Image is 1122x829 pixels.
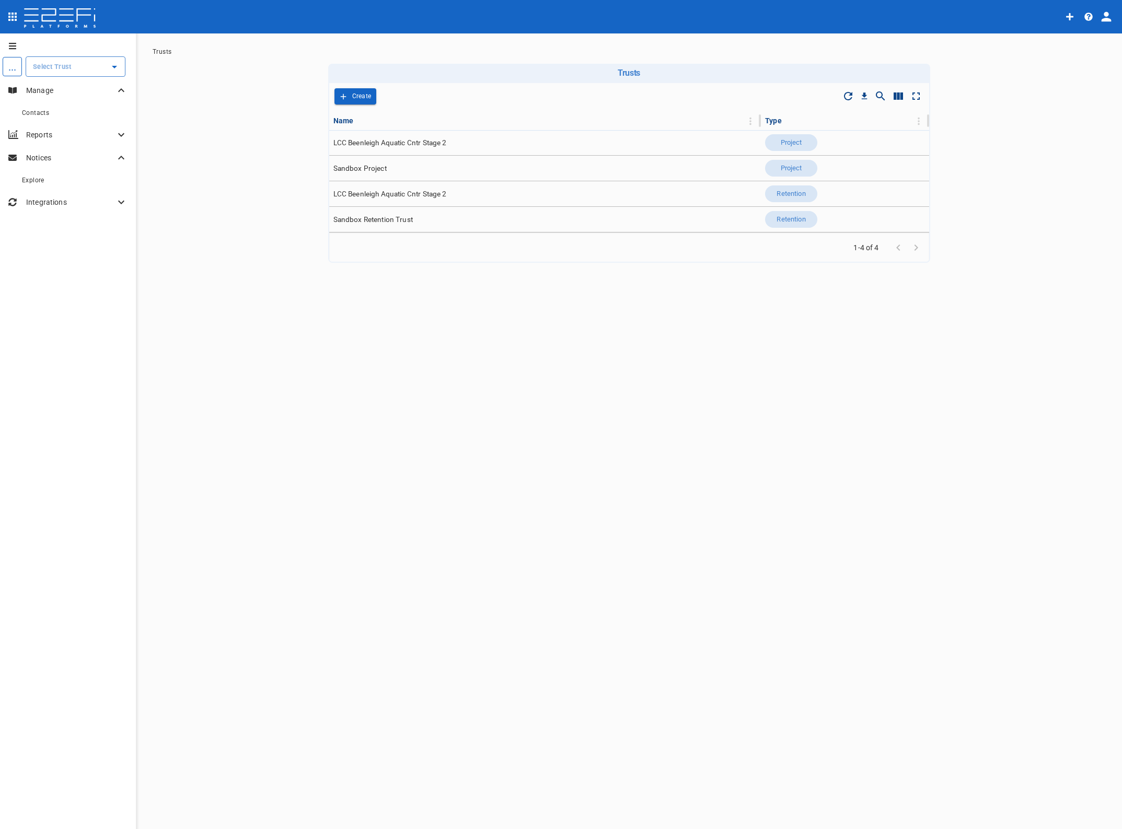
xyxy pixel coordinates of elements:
[26,130,115,140] p: Reports
[839,87,857,105] span: Refresh Data
[334,88,377,104] span: Add Trust
[332,68,926,78] h6: Trusts
[333,114,354,127] div: Name
[3,57,22,76] div: ...
[774,138,808,148] span: Project
[872,87,889,105] button: Show/Hide search
[889,242,907,252] span: Go to previous page
[770,215,812,225] span: Retention
[770,189,812,199] span: Retention
[26,85,115,96] p: Manage
[765,114,782,127] div: Type
[334,88,377,104] button: Create
[742,113,759,130] button: Column Actions
[22,109,49,116] span: Contacts
[153,48,171,55] a: Trusts
[333,164,387,173] span: Sandbox Project
[26,153,115,163] p: Notices
[333,215,413,225] span: Sandbox Retention Trust
[850,242,883,253] span: 1-4 of 4
[26,197,115,207] p: Integrations
[889,87,907,105] button: Show/Hide columns
[153,48,1105,55] nav: breadcrumb
[30,61,105,72] input: Select Trust
[107,60,122,74] button: Open
[910,113,927,130] button: Column Actions
[857,89,872,103] button: Download CSV
[907,87,925,105] button: Toggle full screen
[352,90,372,102] p: Create
[907,242,925,252] span: Go to next page
[22,177,44,184] span: Explore
[774,164,808,173] span: Project
[333,138,447,148] span: LCC Beenleigh Aquatic Cntr Stage 2
[333,189,447,199] span: LCC Beenleigh Aquatic Cntr Stage 2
